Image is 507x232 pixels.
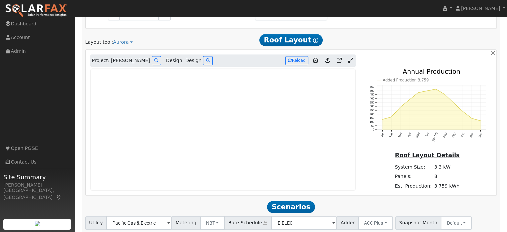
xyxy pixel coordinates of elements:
text: Dec [478,132,483,138]
circle: onclick="" [471,118,472,119]
button: Reload [285,56,308,65]
text: 250 [370,108,375,112]
td: 3.3 kW [433,163,461,172]
a: Upload consumption to Aurora project [323,55,332,66]
div: [GEOGRAPHIC_DATA], [GEOGRAPHIC_DATA] [3,187,71,201]
text: [DATE] [431,132,438,142]
text: Jan [380,132,385,138]
a: Map [56,195,62,200]
text: 50 [371,124,375,128]
text: Mar [397,132,402,138]
text: May [415,132,420,139]
circle: onclick="" [435,88,436,89]
span: Design: Design [166,57,201,64]
circle: onclick="" [400,107,401,108]
span: Site Summary [3,173,71,182]
circle: onclick="" [480,120,481,121]
text: Added Production 3,759 [383,78,429,82]
text: 450 [370,93,375,96]
text: Annual Production [403,68,460,75]
text: 150 [370,117,375,120]
span: Layout tool: [85,39,113,45]
text: Aug [442,132,447,138]
td: Est. Production: [394,181,433,191]
text: Feb [389,132,394,138]
text: 300 [370,105,375,108]
circle: onclick="" [462,111,463,112]
img: retrieve [35,221,40,226]
text: Apr [407,132,412,137]
text: 100 [370,120,375,124]
span: Rate Schedule [224,216,272,230]
text: 550 [370,85,375,88]
button: Default [441,216,472,230]
a: Aurora to Home [310,55,321,66]
text: Sep [451,132,456,138]
div: [PERSON_NAME] [3,182,71,189]
text: 500 [370,89,375,92]
td: System Size: [394,163,433,172]
span: [PERSON_NAME] [461,6,500,11]
circle: onclick="" [444,94,445,95]
input: Select a Utility [106,216,172,230]
span: Metering [172,216,200,230]
button: NBT [200,216,225,230]
circle: onclick="" [426,90,427,91]
span: Utility [85,216,107,230]
a: Open in Aurora [334,55,344,66]
circle: onclick="" [409,99,410,100]
i: Show Help [313,38,318,43]
text: Jun [424,132,429,138]
circle: onclick="" [382,119,383,120]
circle: onclick="" [391,117,392,118]
span: Adder [337,216,358,230]
text: Nov [469,132,474,138]
span: Roof Layout [259,34,323,46]
img: SolarFax [5,4,68,18]
input: Select a Rate Schedule [271,216,337,230]
text: Oct [460,132,465,138]
a: Expand Aurora window [346,56,356,66]
a: Aurora [113,39,133,46]
span: Project: [PERSON_NAME] [92,57,150,64]
td: Panels: [394,172,433,181]
text: 350 [370,101,375,104]
text: 0 [373,128,374,132]
circle: onclick="" [453,102,454,103]
text: 400 [370,97,375,100]
text: 200 [370,112,375,116]
circle: onclick="" [418,92,419,93]
span: Snapshot Month [395,216,441,230]
td: 3,759 kWh [433,181,461,191]
td: 8 [433,172,461,181]
button: ACC Plus [358,216,393,230]
span: Scenarios [267,201,315,213]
